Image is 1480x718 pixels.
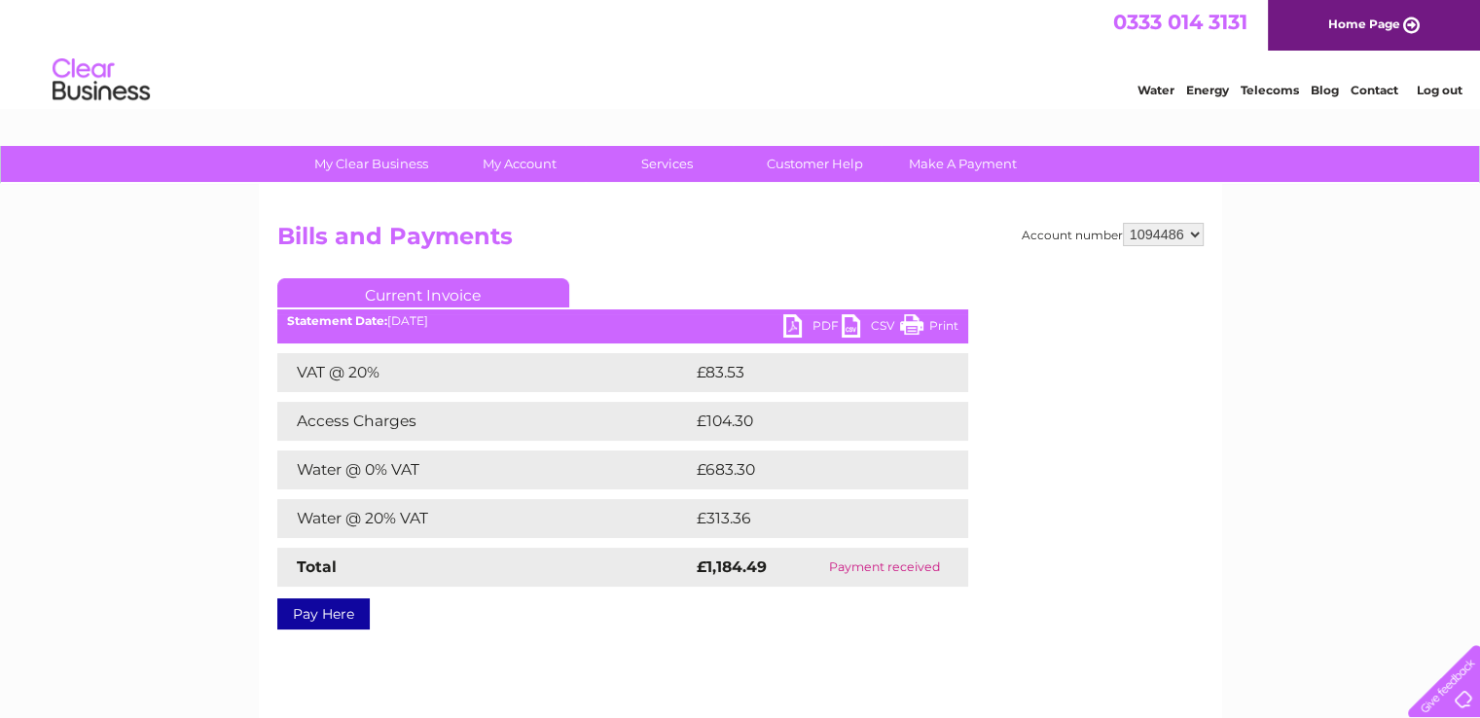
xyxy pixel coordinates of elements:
img: logo.png [52,51,151,110]
a: My Clear Business [291,146,451,182]
h2: Bills and Payments [277,223,1204,260]
a: PDF [783,314,842,342]
div: Clear Business is a trading name of Verastar Limited (registered in [GEOGRAPHIC_DATA] No. 3667643... [281,11,1201,94]
td: VAT @ 20% [277,353,692,392]
a: Services [587,146,747,182]
div: [DATE] [277,314,968,328]
a: Print [900,314,958,342]
a: Telecoms [1241,83,1299,97]
td: £104.30 [692,402,933,441]
td: £83.53 [692,353,928,392]
a: Log out [1416,83,1462,97]
td: Water @ 20% VAT [277,499,692,538]
a: Pay Here [277,598,370,629]
a: 0333 014 3131 [1113,10,1247,34]
a: Contact [1351,83,1398,97]
a: Make A Payment [883,146,1043,182]
td: £683.30 [692,450,934,489]
b: Statement Date: [287,313,387,328]
a: CSV [842,314,900,342]
a: Customer Help [735,146,895,182]
div: Account number [1022,223,1204,246]
a: Blog [1311,83,1339,97]
a: Energy [1186,83,1229,97]
td: Access Charges [277,402,692,441]
td: Payment received [802,548,968,587]
strong: £1,184.49 [697,557,767,576]
a: Water [1137,83,1174,97]
a: Current Invoice [277,278,569,307]
a: My Account [439,146,599,182]
td: Water @ 0% VAT [277,450,692,489]
strong: Total [297,557,337,576]
td: £313.36 [692,499,932,538]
